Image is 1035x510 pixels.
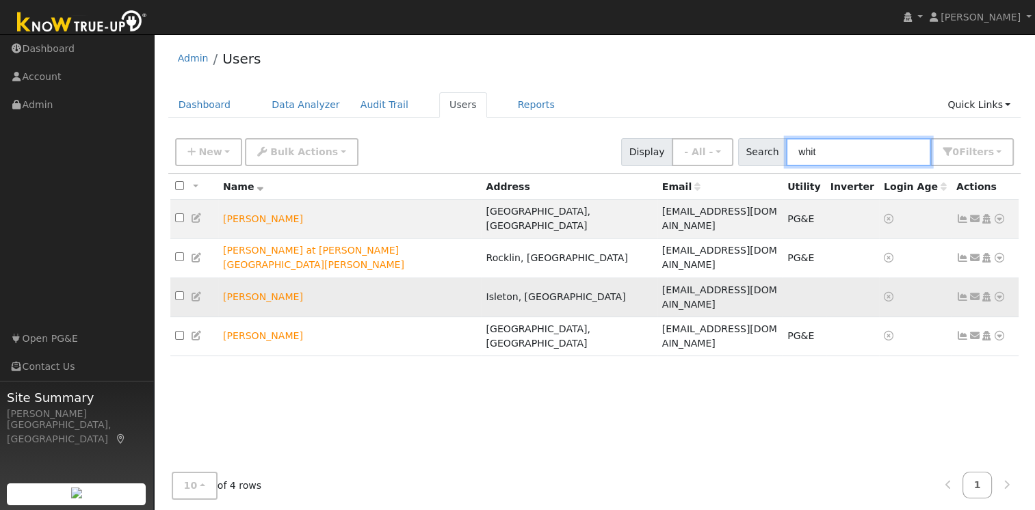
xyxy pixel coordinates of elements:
[980,252,993,263] a: Login As
[115,433,127,444] a: Map
[969,212,981,226] a: whitneymerten@hotmail.com
[175,138,243,166] button: New
[218,200,481,239] td: Lead
[993,290,1006,304] a: Other actions
[993,212,1006,226] a: Other actions
[481,317,657,355] td: [GEOGRAPHIC_DATA], [GEOGRAPHIC_DATA]
[245,138,358,166] button: Bulk Actions
[172,472,262,500] span: of 4 rows
[980,330,993,341] a: Login As
[191,291,203,302] a: Edit User
[884,330,896,341] a: No login access
[662,181,700,192] span: Email
[980,291,993,302] a: Login As
[956,291,969,302] a: Not connected
[222,51,261,67] a: Users
[959,146,994,157] span: Filter
[941,12,1021,23] span: [PERSON_NAME]
[7,407,146,421] div: [PERSON_NAME]
[191,252,203,263] a: Edit User
[191,213,203,224] a: Edit User
[662,245,777,270] span: [EMAIL_ADDRESS][DOMAIN_NAME]
[218,317,481,355] td: Lead
[218,239,481,278] td: Lead
[178,53,209,64] a: Admin
[787,330,814,341] span: PG&E
[988,146,993,157] span: s
[223,181,263,192] span: Name
[786,138,931,166] input: Search
[662,206,777,231] span: [EMAIL_ADDRESS][DOMAIN_NAME]
[787,252,814,263] span: PG&E
[481,278,657,317] td: Isleton, [GEOGRAPHIC_DATA]
[662,323,777,349] span: [EMAIL_ADDRESS][DOMAIN_NAME]
[884,291,896,302] a: No login access
[956,180,1014,194] div: Actions
[10,8,154,38] img: Know True-Up
[993,251,1006,265] a: Other actions
[172,472,218,500] button: 10
[884,181,947,192] span: Days since last login
[184,480,198,491] span: 10
[956,213,969,224] a: Show Graph
[969,329,981,343] a: gianna.white@gmail.com
[261,92,350,118] a: Data Analyzer
[937,92,1021,118] a: Quick Links
[486,180,652,194] div: Address
[481,239,657,278] td: Rocklin, [GEOGRAPHIC_DATA]
[930,138,1014,166] button: 0Filters
[481,200,657,239] td: [GEOGRAPHIC_DATA], [GEOGRAPHIC_DATA]
[270,146,338,157] span: Bulk Actions
[168,92,241,118] a: Dashboard
[508,92,565,118] a: Reports
[962,472,993,498] a: 1
[884,213,896,224] a: No login access
[672,138,733,166] button: - All -
[7,418,146,446] div: [GEOGRAPHIC_DATA], [GEOGRAPHIC_DATA]
[621,138,672,166] span: Display
[787,213,814,224] span: PG&E
[662,284,777,310] span: [EMAIL_ADDRESS][DOMAIN_NAME]
[787,180,821,194] div: Utility
[7,388,146,407] span: Site Summary
[191,330,203,341] a: Edit User
[218,278,481,317] td: Lead
[884,252,896,263] a: No login access
[738,138,787,166] span: Search
[969,251,981,265] a: manager@springfieldhoa.com
[993,329,1006,343] a: Other actions
[71,487,82,498] img: retrieve
[980,213,993,224] a: Login As
[956,330,969,341] a: Show Graph
[439,92,487,118] a: Users
[956,252,969,263] a: Show Graph
[969,290,981,304] a: matsiwolf@gmail.com
[350,92,419,118] a: Audit Trail
[198,146,222,157] span: New
[830,180,874,194] div: Inverter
